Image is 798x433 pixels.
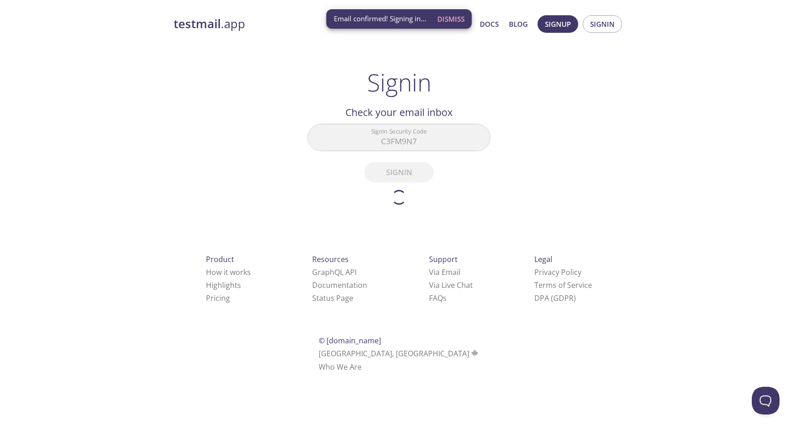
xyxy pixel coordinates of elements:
[480,18,499,30] a: Docs
[308,104,490,120] h2: Check your email inbox
[367,68,431,96] h1: Signin
[429,280,473,290] a: Via Live Chat
[312,267,357,277] a: GraphQL API
[206,254,234,264] span: Product
[312,293,353,303] a: Status Page
[534,293,576,303] a: DPA (GDPR)
[319,335,381,346] span: © [DOMAIN_NAME]
[590,18,615,30] span: Signin
[429,293,447,303] a: FAQ
[174,16,221,32] strong: testmail
[545,18,571,30] span: Signup
[319,348,480,359] span: [GEOGRAPHIC_DATA], [GEOGRAPHIC_DATA]
[534,280,592,290] a: Terms of Service
[312,280,367,290] a: Documentation
[334,14,426,24] span: Email confirmed! Signing in...
[538,15,578,33] button: Signup
[319,362,362,372] a: Who We Are
[312,254,349,264] span: Resources
[752,387,780,415] iframe: Help Scout Beacon - Open
[206,293,230,303] a: Pricing
[583,15,622,33] button: Signin
[206,267,251,277] a: How it works
[206,280,241,290] a: Highlights
[429,267,460,277] a: Via Email
[534,254,552,264] span: Legal
[174,16,391,32] a: testmail.app
[437,13,465,25] span: Dismiss
[443,293,447,303] span: s
[429,254,458,264] span: Support
[534,267,581,277] a: Privacy Policy
[434,10,468,28] button: Dismiss
[509,18,528,30] a: Blog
